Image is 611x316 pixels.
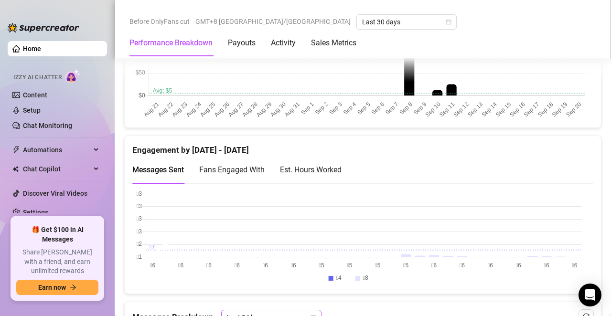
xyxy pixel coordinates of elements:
a: Home [23,45,41,53]
span: Automations [23,142,91,158]
a: Setup [23,106,41,114]
div: Est. Hours Worked [280,164,342,176]
span: Chat Copilot [23,161,91,177]
span: Izzy AI Chatter [13,73,62,82]
a: Content [23,91,47,99]
img: logo-BBDzfeDw.svg [8,23,79,32]
span: Share [PERSON_NAME] with a friend, and earn unlimited rewards [16,248,98,276]
span: arrow-right [70,284,76,291]
a: Settings [23,209,48,216]
span: calendar [446,19,451,25]
img: Chat Copilot [12,166,19,172]
span: Last 30 days [362,15,451,29]
span: Fans Engaged With [199,165,265,174]
a: Chat Monitoring [23,122,72,129]
span: 🎁 Get $100 in AI Messages [16,225,98,244]
span: thunderbolt [12,146,20,154]
span: Messages Sent [132,165,184,174]
div: Payouts [228,37,256,49]
button: Earn nowarrow-right [16,280,98,295]
div: Engagement by [DATE] - [DATE] [132,136,593,157]
div: Sales Metrics [311,37,356,49]
a: Discover Viral Videos [23,190,87,197]
span: Before OnlyFans cut [129,14,190,29]
span: Earn now [38,284,66,291]
img: AI Chatter [65,69,80,83]
span: GMT+8 [GEOGRAPHIC_DATA]/[GEOGRAPHIC_DATA] [195,14,351,29]
div: Activity [271,37,296,49]
div: Performance Breakdown [129,37,213,49]
div: Open Intercom Messenger [579,284,601,306]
